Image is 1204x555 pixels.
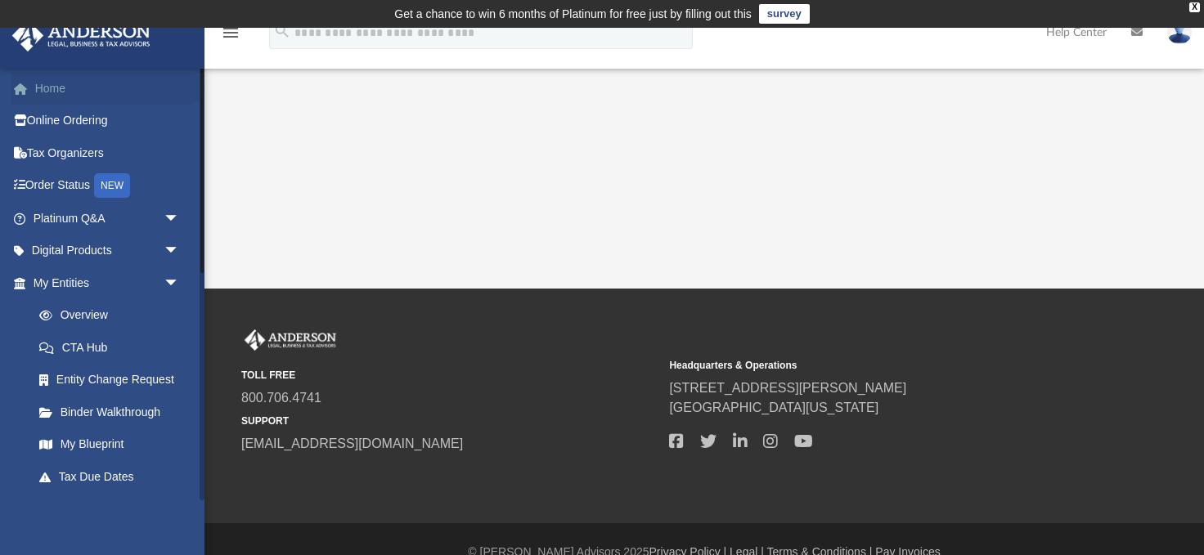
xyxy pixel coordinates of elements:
[241,329,339,351] img: Anderson Advisors Platinum Portal
[164,235,196,268] span: arrow_drop_down
[23,460,204,493] a: Tax Due Dates
[11,105,204,137] a: Online Ordering
[23,428,196,461] a: My Blueprint
[11,493,196,545] a: My [PERSON_NAME] Teamarrow_drop_down
[23,364,204,396] a: Entity Change Request
[11,202,204,235] a: Platinum Q&Aarrow_drop_down
[1189,2,1200,12] div: close
[759,4,810,24] a: survey
[273,22,291,40] i: search
[23,299,204,332] a: Overview
[221,23,240,43] i: menu
[11,137,204,169] a: Tax Organizers
[241,391,321,405] a: 800.706.4741
[164,202,196,235] span: arrow_drop_down
[164,266,196,300] span: arrow_drop_down
[7,20,155,51] img: Anderson Advisors Platinum Portal
[11,235,204,267] a: Digital Productsarrow_drop_down
[669,381,906,395] a: [STREET_ADDRESS][PERSON_NAME]
[11,266,204,299] a: My Entitiesarrow_drop_down
[669,358,1085,373] small: Headquarters & Operations
[669,401,878,414] a: [GEOGRAPHIC_DATA][US_STATE]
[241,414,658,428] small: SUPPORT
[394,4,752,24] div: Get a chance to win 6 months of Platinum for free just by filling out this
[241,436,463,450] a: [EMAIL_ADDRESS][DOMAIN_NAME]
[164,493,196,526] span: arrow_drop_down
[11,72,204,105] a: Home
[23,396,204,428] a: Binder Walkthrough
[23,331,204,364] a: CTA Hub
[241,368,658,383] small: TOLL FREE
[221,31,240,43] a: menu
[11,169,204,203] a: Order StatusNEW
[1167,20,1192,44] img: User Pic
[94,173,130,198] div: NEW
